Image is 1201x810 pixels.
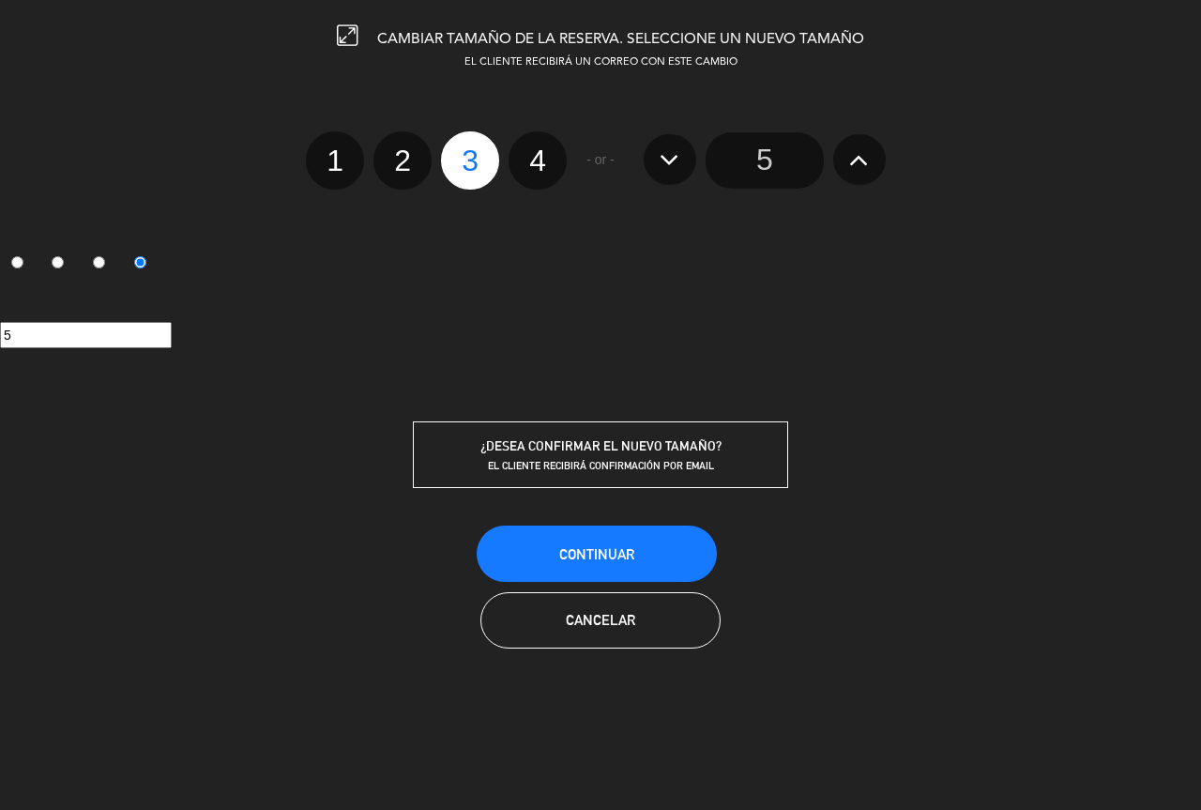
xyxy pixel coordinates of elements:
span: - or - [586,149,615,171]
label: 4 [123,249,164,281]
span: Cancelar [566,612,635,628]
input: 2 [52,256,64,268]
label: 2 [41,249,83,281]
input: 3 [93,256,105,268]
span: ¿DESEA CONFIRMAR EL NUEVO TAMAÑO? [480,438,722,453]
label: 1 [306,131,364,190]
span: EL CLIENTE RECIBIRÁ CONFIRMACIÓN POR EMAIL [488,459,714,472]
label: 2 [373,131,432,190]
input: 1 [11,256,23,268]
label: 4 [509,131,567,190]
label: 3 [83,249,124,281]
span: EL CLIENTE RECIBIRÁ UN CORREO CON ESTE CAMBIO [464,57,737,68]
span: Continuar [559,546,634,562]
button: Continuar [477,526,717,582]
button: Cancelar [480,592,721,649]
span: CAMBIAR TAMAÑO DE LA RESERVA. SELECCIONE UN NUEVO TAMAÑO [377,32,864,47]
label: 3 [441,131,499,190]
input: 4 [134,256,146,268]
